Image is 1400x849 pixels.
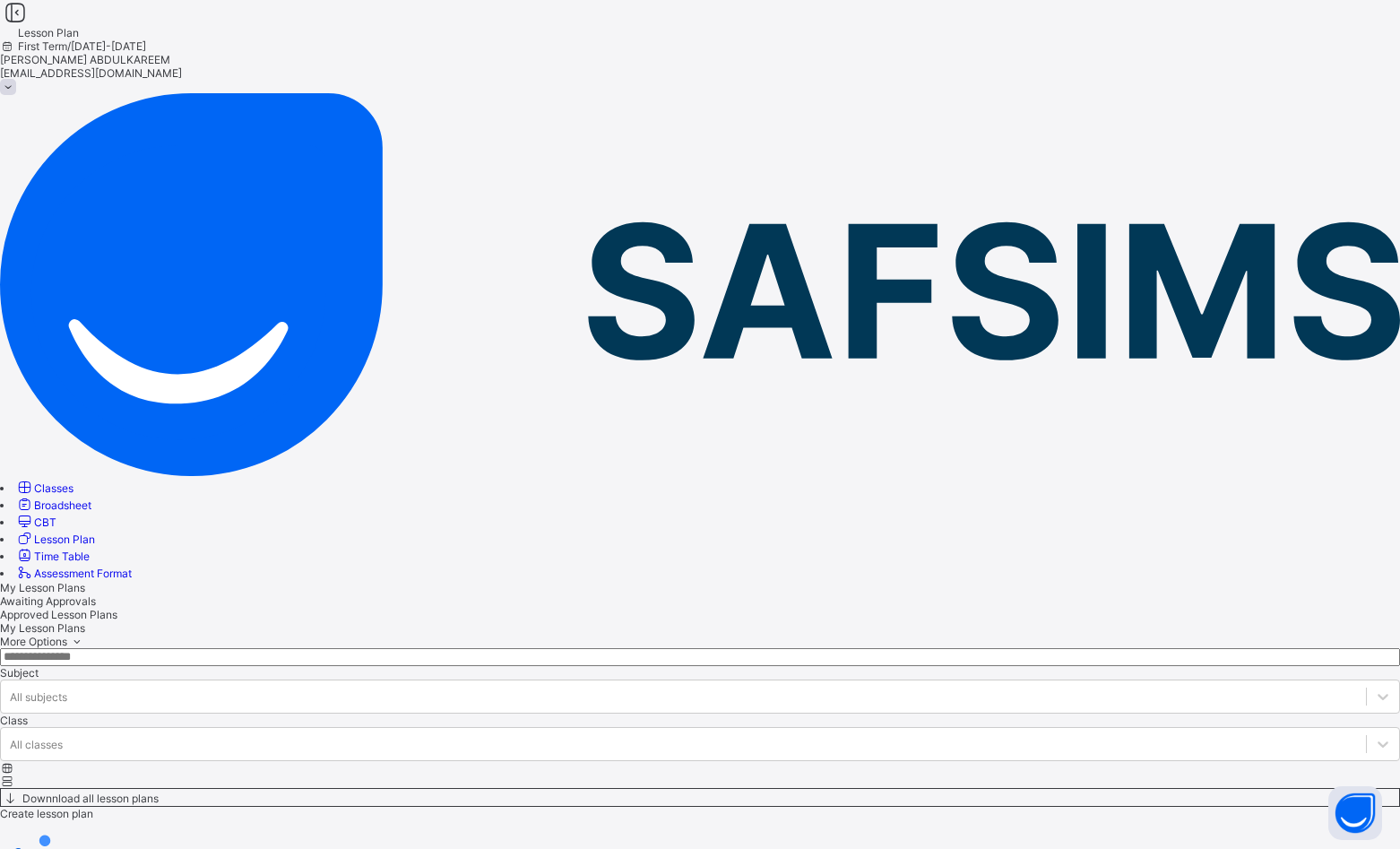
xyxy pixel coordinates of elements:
div: All classes [10,737,63,750]
span: Broadsheet [34,498,91,512]
button: Open asap [1328,786,1382,840]
span: Downnload all lesson plans [20,792,159,805]
div: All subjects [10,689,67,703]
span: Time Table [34,550,90,563]
a: Lesson Plan [15,533,95,546]
a: Assessment Format [15,567,132,580]
span: CBT [34,515,56,529]
a: Classes [15,481,73,495]
span: Classes [34,481,73,495]
a: Broadsheet [15,498,91,512]
a: CBT [15,515,56,529]
a: Time Table [15,550,90,563]
span: Lesson Plan [18,26,79,39]
span: Assessment Format [34,567,132,580]
span: Lesson Plan [34,533,95,546]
